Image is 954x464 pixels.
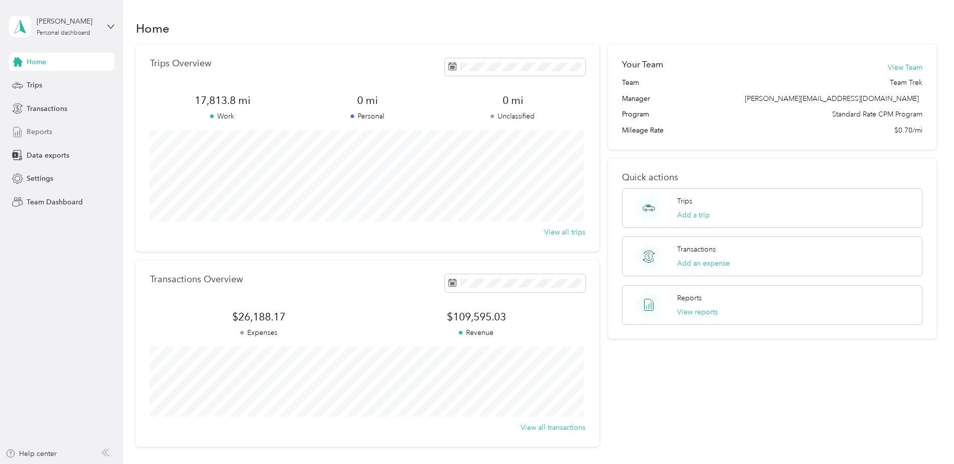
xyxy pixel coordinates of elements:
span: 0 mi [295,93,440,107]
p: Unclassified [440,111,585,122]
span: Transactions [27,103,67,114]
p: Transactions [677,244,716,255]
button: View all trips [544,227,585,238]
button: View all transactions [521,422,585,433]
span: Team Dashboard [27,197,83,207]
p: Reports [677,293,702,303]
span: Program [622,109,649,120]
span: $0.70/mi [894,125,922,136]
p: Quick actions [622,172,922,183]
span: Data exports [27,150,69,161]
span: 17,813.8 mi [150,93,295,107]
span: $109,595.03 [368,310,585,324]
h2: Your Team [622,58,663,71]
p: Trips [677,196,692,206]
span: [PERSON_NAME][EMAIL_ADDRESS][DOMAIN_NAME] [745,94,919,103]
button: View reports [677,307,718,317]
span: Mileage Rate [622,125,664,136]
span: Home [27,57,46,67]
span: Settings [27,173,53,184]
span: Standard Rate CPM Program [832,109,922,120]
span: Team [622,77,639,88]
iframe: Everlance-gr Chat Button Frame [898,408,954,464]
p: Personal [295,111,440,122]
span: Trips [27,80,42,90]
div: [PERSON_NAME] [37,16,99,27]
span: 0 mi [440,93,585,107]
div: Personal dashboard [37,30,90,36]
p: Trips Overview [150,58,211,69]
span: Team Trek [890,77,922,88]
p: Work [150,111,295,122]
button: View Team [888,62,922,73]
span: Reports [27,127,52,137]
p: Expenses [150,327,368,338]
button: Add a trip [677,210,710,220]
span: $26,188.17 [150,310,368,324]
p: Revenue [368,327,585,338]
h1: Home [136,23,170,34]
button: Help center [6,448,57,459]
button: Add an expense [677,258,730,269]
span: Manager [622,93,650,104]
p: Transactions Overview [150,274,243,285]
